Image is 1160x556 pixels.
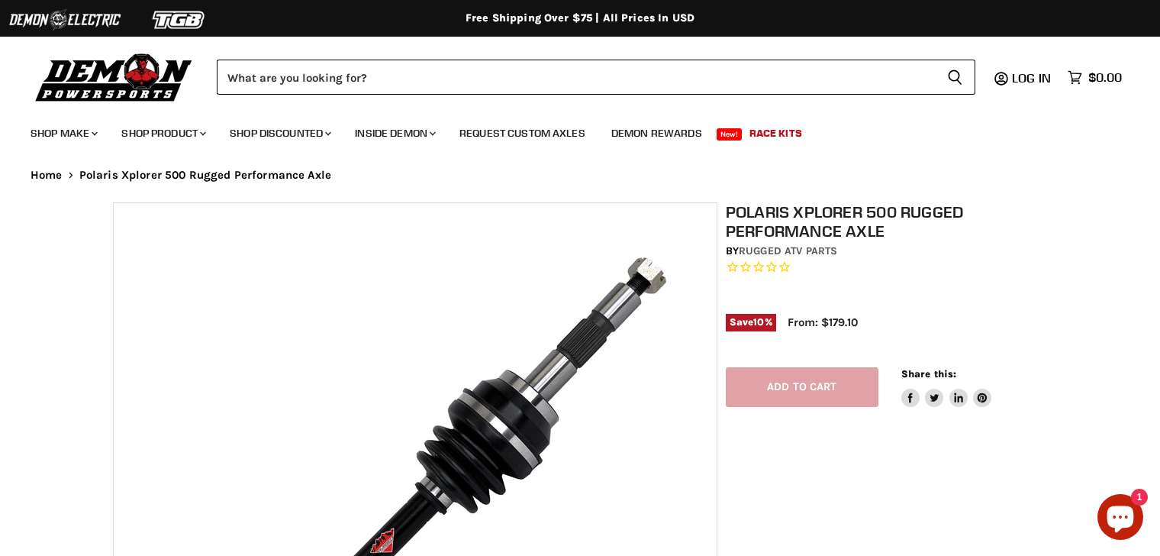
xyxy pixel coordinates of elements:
[901,368,956,380] span: Share this:
[31,169,63,182] a: Home
[1088,70,1122,85] span: $0.00
[122,5,237,34] img: TGB Logo 2
[788,315,858,329] span: From: $179.10
[217,60,935,95] input: Search
[1060,66,1129,89] a: $0.00
[1012,70,1051,86] span: Log in
[726,314,776,331] span: Save %
[717,128,743,141] span: New!
[448,118,597,149] a: Request Custom Axles
[726,260,1055,276] span: Rated 0.0 out of 5 stars 0 reviews
[19,118,107,149] a: Shop Make
[739,244,837,257] a: Rugged ATV Parts
[218,118,340,149] a: Shop Discounted
[79,169,331,182] span: Polaris Xplorer 500 Rugged Performance Axle
[8,5,122,34] img: Demon Electric Logo 2
[738,118,814,149] a: Race Kits
[19,112,1118,149] ul: Main menu
[935,60,975,95] button: Search
[343,118,445,149] a: Inside Demon
[753,316,764,328] span: 10
[600,118,714,149] a: Demon Rewards
[217,60,975,95] form: Product
[1005,71,1060,85] a: Log in
[726,243,1055,260] div: by
[31,50,198,104] img: Demon Powersports
[1093,494,1148,544] inbox-online-store-chat: Shopify online store chat
[110,118,215,149] a: Shop Product
[726,202,1055,241] h1: Polaris Xplorer 500 Rugged Performance Axle
[901,367,992,408] aside: Share this:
